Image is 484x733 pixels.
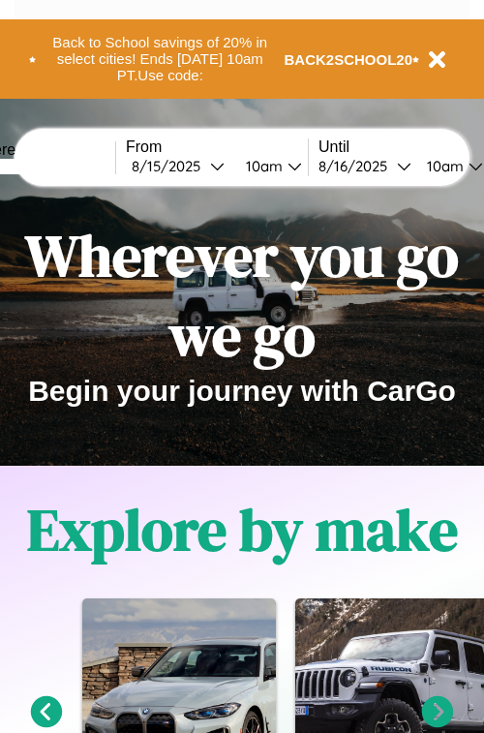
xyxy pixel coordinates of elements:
button: Back to School savings of 20% in select cities! Ends [DATE] 10am PT.Use code: [36,29,285,89]
div: 8 / 15 / 2025 [132,157,210,175]
div: 10am [236,157,287,175]
div: 10am [417,157,469,175]
h1: Explore by make [27,490,458,569]
button: 10am [230,156,308,176]
div: 8 / 16 / 2025 [318,157,397,175]
label: From [126,138,308,156]
button: 8/15/2025 [126,156,230,176]
b: BACK2SCHOOL20 [285,51,413,68]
